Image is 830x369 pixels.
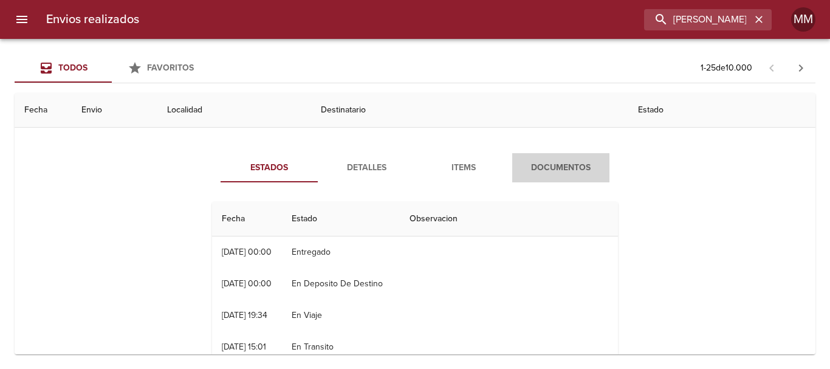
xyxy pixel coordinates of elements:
[222,247,272,257] div: [DATE] 00:00
[282,268,400,300] td: En Deposito De Destino
[701,62,752,74] p: 1 - 25 de 10.000
[282,202,400,236] th: Estado
[15,93,72,128] th: Fecha
[222,310,267,320] div: [DATE] 19:34
[628,93,815,128] th: Estado
[157,93,311,128] th: Localidad
[282,331,400,363] td: En Transito
[282,300,400,331] td: En Viaje
[72,93,157,128] th: Envio
[520,160,602,176] span: Documentos
[147,63,194,73] span: Favoritos
[222,278,272,289] div: [DATE] 00:00
[212,202,282,236] th: Fecha
[58,63,87,73] span: Todos
[786,53,815,83] span: Pagina siguiente
[15,53,209,83] div: Tabs Envios
[228,160,310,176] span: Estados
[325,160,408,176] span: Detalles
[791,7,815,32] div: MM
[7,5,36,34] button: menu
[282,236,400,268] td: Entregado
[222,342,266,352] div: [DATE] 15:01
[400,202,618,236] th: Observacion
[422,160,505,176] span: Items
[644,9,751,30] input: buscar
[311,93,628,128] th: Destinatario
[791,7,815,32] div: Abrir información de usuario
[757,61,786,74] span: Pagina anterior
[46,10,139,29] h6: Envios realizados
[221,153,609,182] div: Tabs detalle de guia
